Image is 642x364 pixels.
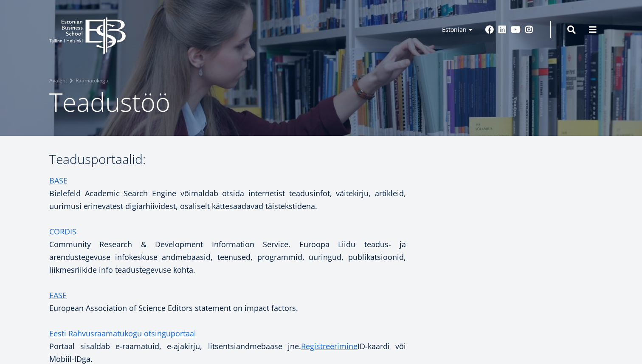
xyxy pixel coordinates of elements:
span: Teadustöö [49,85,170,119]
p: European Association of Science Editors statement on impact factors. [49,289,406,314]
h3: Teadusportaalid: [49,153,406,166]
a: CORDIS [49,225,76,238]
a: Instagram [525,25,533,34]
p: Community Research & Development Information Service. Euroopa Liidu teadus- ja arendustegevuse in... [49,225,406,276]
a: Registreerimine [301,340,358,353]
p: Bielefeld Academic Search Engine võimaldab otsida internetist teadusinfot, väitekirju, artikleid,... [49,174,406,212]
a: Raamatukogu [76,76,108,85]
a: Youtube [511,25,521,34]
a: BASE [49,174,68,187]
a: Facebook [485,25,494,34]
a: Eesti Rahvusraamatukogu otsinguportaal [49,327,196,340]
a: Linkedin [498,25,507,34]
a: EASE [49,289,67,302]
a: Avaleht [49,76,67,85]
